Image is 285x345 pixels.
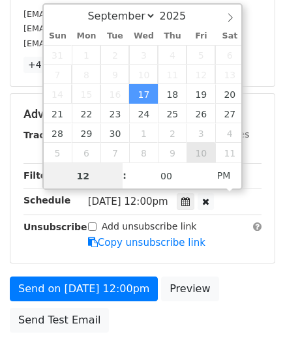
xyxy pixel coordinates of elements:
a: Preview [161,277,218,301]
span: September 12, 2025 [187,65,215,84]
span: September 27, 2025 [215,104,244,123]
strong: Filters [23,170,57,181]
span: October 2, 2025 [158,123,187,143]
span: September 5, 2025 [187,45,215,65]
span: October 10, 2025 [187,143,215,162]
input: Hour [44,163,123,189]
span: Click to toggle [206,162,242,188]
span: September 15, 2025 [72,84,100,104]
span: September 20, 2025 [215,84,244,104]
span: September 6, 2025 [215,45,244,65]
span: Tue [100,32,129,40]
h5: Advanced [23,107,262,121]
span: [DATE] 12:00pm [88,196,168,207]
span: September 1, 2025 [72,45,100,65]
span: October 11, 2025 [215,143,244,162]
small: [EMAIL_ADDRESS][DOMAIN_NAME] [23,9,169,19]
strong: Schedule [23,195,70,205]
span: October 9, 2025 [158,143,187,162]
span: September 3, 2025 [129,45,158,65]
span: Sat [215,32,244,40]
span: August 31, 2025 [44,45,72,65]
span: October 7, 2025 [100,143,129,162]
span: September 18, 2025 [158,84,187,104]
span: September 21, 2025 [44,104,72,123]
label: Add unsubscribe link [102,220,197,233]
input: Minute [127,163,206,189]
span: Sun [44,32,72,40]
span: September 8, 2025 [72,65,100,84]
span: September 30, 2025 [100,123,129,143]
small: [EMAIL_ADDRESS][DOMAIN_NAME] [23,38,169,48]
span: September 9, 2025 [100,65,129,84]
span: September 29, 2025 [72,123,100,143]
span: September 14, 2025 [44,84,72,104]
span: Wed [129,32,158,40]
span: September 26, 2025 [187,104,215,123]
span: September 19, 2025 [187,84,215,104]
strong: Unsubscribe [23,222,87,232]
span: Mon [72,32,100,40]
span: September 11, 2025 [158,65,187,84]
span: : [123,162,127,188]
span: October 6, 2025 [72,143,100,162]
a: Send Test Email [10,308,109,333]
span: September 7, 2025 [44,65,72,84]
span: September 17, 2025 [129,84,158,104]
span: September 13, 2025 [215,65,244,84]
span: September 16, 2025 [100,84,129,104]
span: October 1, 2025 [129,123,158,143]
span: October 8, 2025 [129,143,158,162]
span: September 22, 2025 [72,104,100,123]
input: Year [156,10,203,22]
span: September 10, 2025 [129,65,158,84]
a: +47 more [23,57,78,73]
span: September 25, 2025 [158,104,187,123]
span: Thu [158,32,187,40]
iframe: Chat Widget [220,282,285,345]
span: September 23, 2025 [100,104,129,123]
span: October 5, 2025 [44,143,72,162]
a: Copy unsubscribe link [88,237,205,248]
span: September 2, 2025 [100,45,129,65]
span: October 3, 2025 [187,123,215,143]
span: September 28, 2025 [44,123,72,143]
a: Send on [DATE] 12:00pm [10,277,158,301]
small: [EMAIL_ADDRESS][DOMAIN_NAME] [23,23,169,33]
strong: Tracking [23,130,67,140]
span: Fri [187,32,215,40]
span: September 24, 2025 [129,104,158,123]
span: September 4, 2025 [158,45,187,65]
span: October 4, 2025 [215,123,244,143]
